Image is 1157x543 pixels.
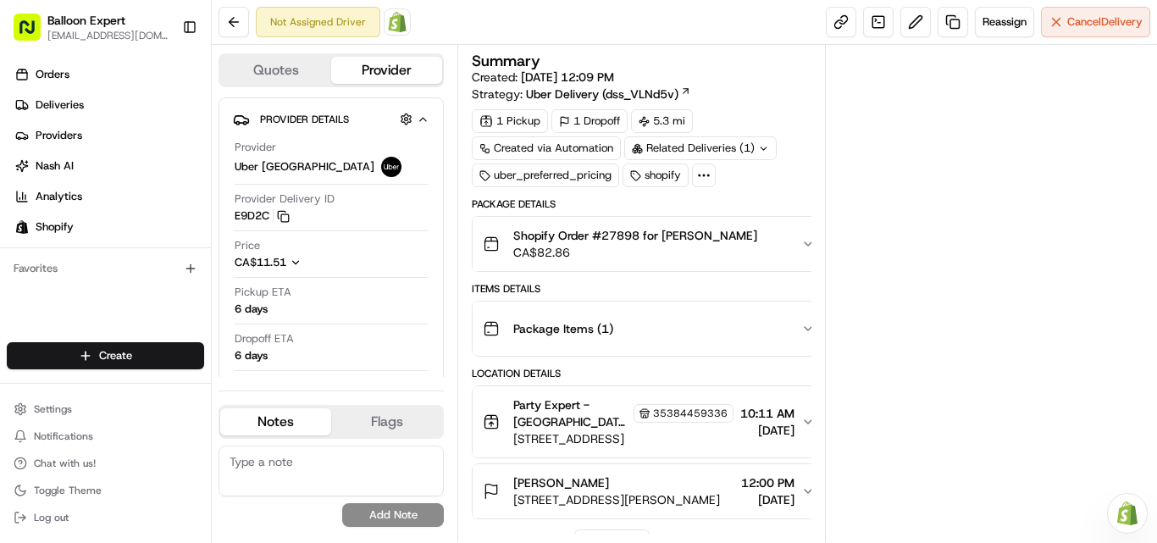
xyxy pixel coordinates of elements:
button: Log out [7,506,204,529]
span: Cancel Delivery [1067,14,1143,30]
button: Party Expert - [GEOGRAPHIC_DATA] Store Employee35384459336[STREET_ADDRESS]10:11 AM[DATE] [473,386,825,457]
button: Balloon Expert[EMAIL_ADDRESS][DOMAIN_NAME] [7,7,175,47]
span: Nash AI [36,158,74,174]
button: E9D2C [235,208,290,224]
span: Log out [34,511,69,524]
img: Shopify logo [15,220,29,234]
span: Deliveries [36,97,84,113]
button: Provider Details [233,105,429,133]
span: Shopify [36,219,74,235]
a: Shopify [384,8,411,36]
button: Package Items (1) [473,302,825,356]
a: Providers [7,122,211,149]
button: Toggle Theme [7,479,204,502]
button: Chat with us! [7,452,204,475]
span: [STREET_ADDRESS][PERSON_NAME] [513,491,720,508]
img: uber-new-logo.jpeg [381,157,401,177]
a: Orders [7,61,211,88]
span: Toggle Theme [34,484,102,497]
button: Provider [331,57,442,84]
button: Create [7,342,204,369]
span: Party Expert - [GEOGRAPHIC_DATA] Store Employee [513,396,630,430]
span: Uber Delivery (dss_VLNd5v) [526,86,678,103]
button: Quotes [220,57,331,84]
div: Location Details [472,367,826,380]
span: Price [235,238,260,253]
button: [PERSON_NAME][STREET_ADDRESS][PERSON_NAME]12:00 PM[DATE] [473,464,825,518]
button: Notes [220,408,331,435]
a: Uber Delivery (dss_VLNd5v) [526,86,691,103]
span: [DATE] [741,491,794,508]
span: [PERSON_NAME] [513,474,609,491]
a: Shopify [7,213,211,241]
div: 1 Pickup [472,109,548,133]
button: Balloon Expert [47,12,125,29]
div: 1 Dropoff [551,109,628,133]
span: Create [99,348,132,363]
span: Provider Details [260,113,349,126]
span: Orders [36,67,69,82]
div: Related Deliveries (1) [624,136,777,160]
span: Shopify Order #27898 for [PERSON_NAME] [513,227,757,244]
span: Providers [36,128,82,143]
div: Items Details [472,282,826,296]
div: 6 days [235,348,268,363]
span: 35384459336 [653,407,728,420]
button: Shopify Order #27898 for [PERSON_NAME]CA$82.86 [473,217,825,271]
div: Favorites [7,255,204,282]
span: Notifications [34,429,93,443]
a: Analytics [7,183,211,210]
span: Reassign [983,14,1027,30]
span: 12:00 PM [741,474,794,491]
div: Strategy: [472,86,691,103]
span: Uber [GEOGRAPHIC_DATA] [235,159,374,175]
button: [EMAIL_ADDRESS][DOMAIN_NAME] [47,29,169,42]
button: Settings [7,397,204,421]
span: [STREET_ADDRESS] [513,430,734,447]
span: Analytics [36,189,82,204]
button: CancelDelivery [1041,7,1150,37]
div: uber_preferred_pricing [472,163,619,187]
a: Nash AI [7,152,211,180]
div: 5.3 mi [631,109,693,133]
span: CA$11.51 [235,255,286,269]
div: shopify [623,163,689,187]
button: CA$11.51 [235,255,384,270]
div: Package Details [472,197,826,211]
span: Created: [472,69,614,86]
span: Provider Delivery ID [235,191,335,207]
span: Chat with us! [34,457,96,470]
button: Reassign [975,7,1034,37]
button: Notifications [7,424,204,448]
img: Shopify [387,12,407,32]
span: 10:11 AM [740,405,794,422]
span: Settings [34,402,72,416]
button: Flags [331,408,442,435]
span: [DATE] [740,422,794,439]
span: Dropoff ETA [235,331,294,346]
span: Package Items ( 1 ) [513,320,613,337]
span: Provider [235,140,276,155]
span: CA$82.86 [513,244,757,261]
h3: Summary [472,53,540,69]
span: Pickup ETA [235,285,291,300]
a: Created via Automation [472,136,621,160]
div: 6 days [235,302,268,317]
span: [DATE] 12:09 PM [521,69,614,85]
a: Deliveries [7,91,211,119]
